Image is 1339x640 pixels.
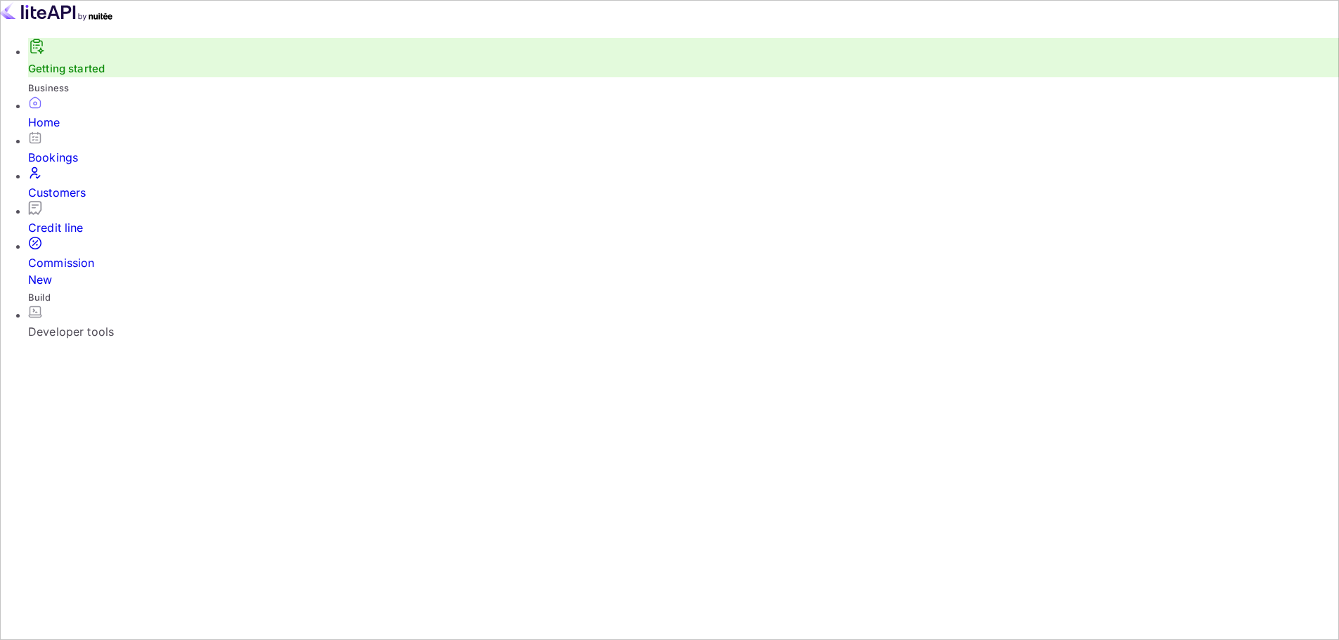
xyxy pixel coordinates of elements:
[28,114,1339,131] div: Home
[28,62,105,75] a: Getting started
[28,149,1339,166] div: Bookings
[28,166,1339,201] a: Customers
[28,82,69,93] span: Business
[28,38,1339,77] div: Getting started
[28,201,1339,236] a: Credit line
[28,254,1339,288] div: Commission
[28,96,1339,131] a: Home
[28,219,1339,236] div: Credit line
[28,184,1339,201] div: Customers
[28,292,51,303] span: Build
[28,323,1339,340] div: Developer tools
[28,131,1339,166] a: Bookings
[28,236,1339,288] a: CommissionNew
[28,271,1339,288] div: New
